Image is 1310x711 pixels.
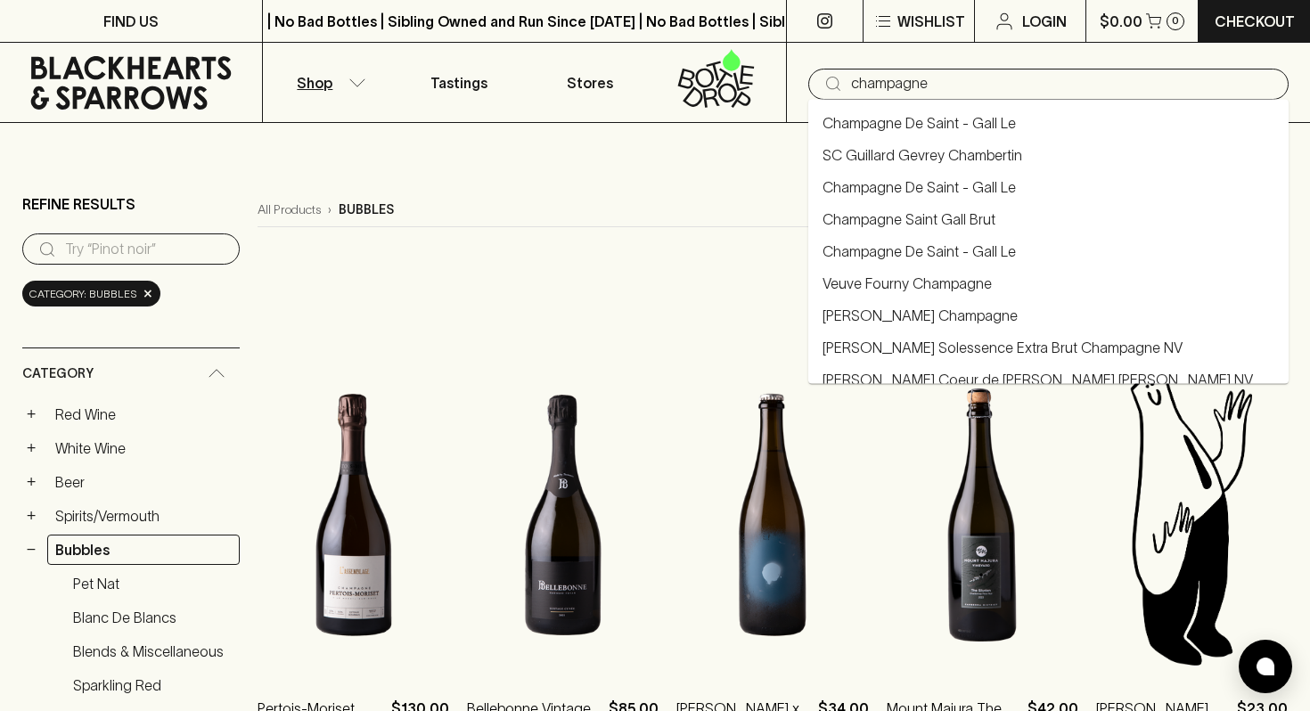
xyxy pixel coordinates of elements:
a: [PERSON_NAME] Coeur de [PERSON_NAME] [PERSON_NAME] NV [823,369,1253,390]
a: Champagne De Saint - Gall Le [823,241,1016,262]
button: − [22,541,40,559]
a: All Products [258,200,321,219]
button: + [22,439,40,457]
button: + [22,473,40,491]
button: + [22,405,40,423]
img: Elmore x La Sirene Sparkling Vermentino 2024 [676,359,868,671]
p: $0.00 [1100,11,1142,32]
a: White Wine [47,433,240,463]
p: Wishlist [897,11,965,32]
a: SC Guillard Gevrey Chambertin [823,144,1022,166]
p: FIND US [103,11,159,32]
a: Stores [525,43,656,122]
a: Champagne Saint Gall Brut [823,208,995,230]
a: Bubbles [47,535,240,565]
span: × [143,284,153,303]
a: Pet Nat [65,568,240,599]
a: Blends & Miscellaneous [65,636,240,666]
a: Champagne De Saint - Gall Le [823,112,1016,134]
span: Category: bubbles [29,285,137,303]
a: [PERSON_NAME] Solessence Extra Brut Champagne NV [823,337,1183,358]
a: Blanc de Blancs [65,602,240,633]
p: Stores [567,72,613,94]
p: Checkout [1215,11,1295,32]
a: Red Wine [47,399,240,429]
p: 0 [1172,16,1179,26]
a: Veuve Fourny Champagne [823,273,992,294]
input: Try “Pinot noir” [65,235,225,264]
a: Champagne De Saint - Gall Le [823,176,1016,198]
img: Blackhearts & Sparrows Man [1096,359,1288,671]
p: Refine Results [22,193,135,215]
span: Category [22,363,94,385]
button: + [22,507,40,525]
p: Login [1022,11,1067,32]
button: Shop [263,43,394,122]
img: Pertois-Moriset L'Assemblage Brut NV [258,359,449,671]
a: [PERSON_NAME] Champagne [823,305,1018,326]
p: Tastings [430,72,487,94]
div: Category [22,348,240,399]
a: Spirits/Vermouth [47,501,240,531]
img: Mount Majura The Silurian Sparkling 2022 [887,359,1078,671]
a: Tastings [394,43,525,122]
img: bubble-icon [1257,658,1274,675]
p: › [328,200,332,219]
img: Bellebonne Vintage Cuvee Sparkling Pinot Chardonnay 2021 [467,359,659,671]
p: Shop [297,72,332,94]
a: Beer [47,467,240,497]
input: Try "Pinot noir" [851,69,1274,98]
p: bubbles [339,200,394,219]
a: Sparkling Red [65,670,240,700]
